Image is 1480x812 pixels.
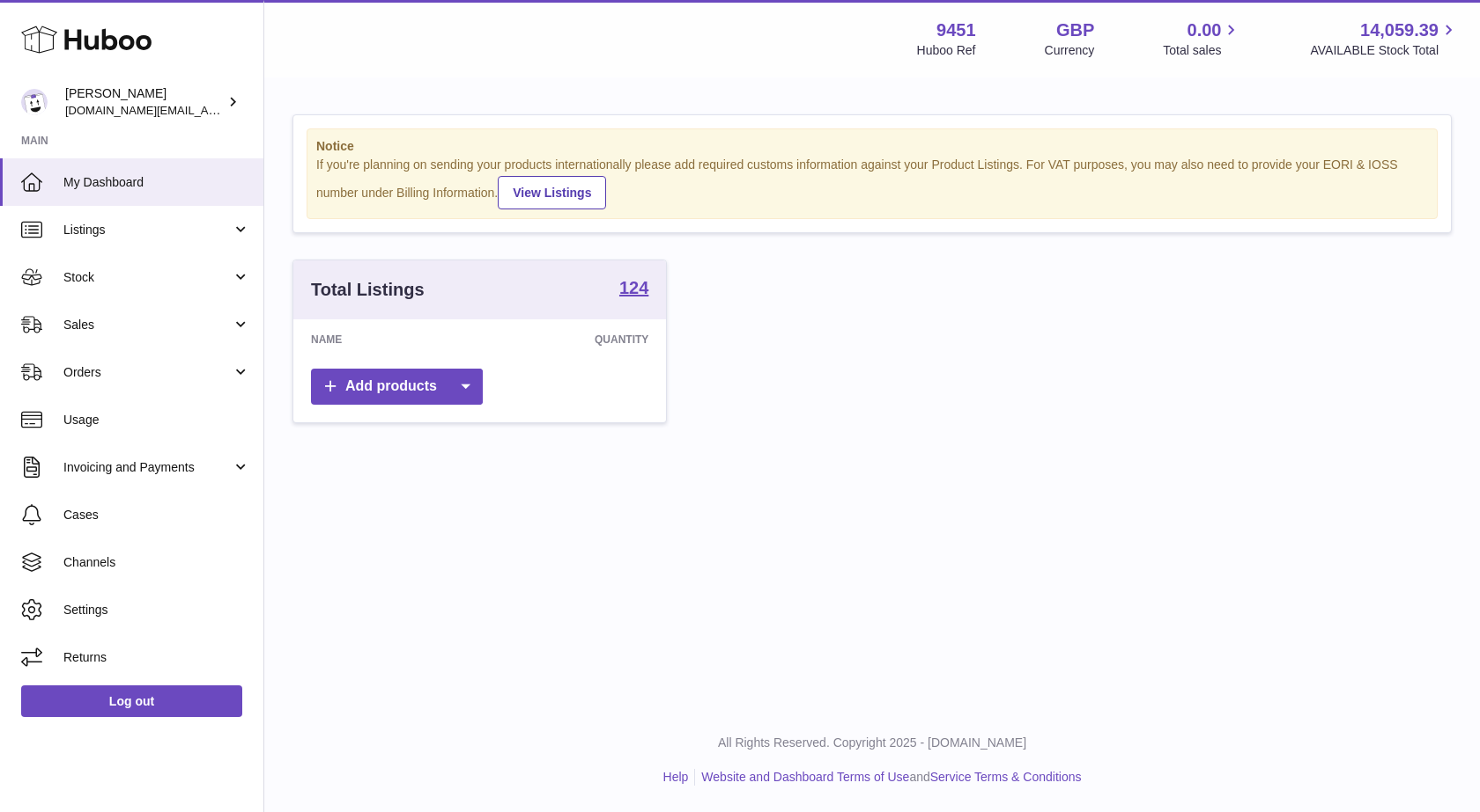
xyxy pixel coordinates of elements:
[63,317,232,333] span: Sales
[63,507,250,523] span: Cases
[930,770,1082,784] a: Service Terms & Conditions
[63,222,232,238] span: Listings
[1310,42,1459,59] span: AVAILABLE Stock Total
[1188,18,1222,42] span: 0.00
[1360,18,1439,42] span: 14,059.39
[21,685,242,717] a: Log out
[63,269,232,286] span: Stock
[65,103,351,117] span: [DOMAIN_NAME][EMAIL_ADDRESS][DOMAIN_NAME]
[1310,18,1459,59] a: 14,059.39 AVAILABLE Stock Total
[311,278,425,302] h3: Total Listings
[278,735,1466,751] p: All Rights Reserved. Copyright 2025 - [DOMAIN_NAME]
[498,176,606,209] a: View Listings
[1163,18,1241,59] a: 0.00 Total sales
[63,649,250,666] span: Returns
[63,412,250,428] span: Usage
[619,279,648,296] strong: 124
[63,174,250,191] span: My Dashboard
[701,770,909,784] a: Website and Dashboard Terms of Use
[21,89,48,115] img: amir.ch@gmail.com
[63,554,250,571] span: Channels
[63,459,232,476] span: Invoicing and Payments
[917,42,976,59] div: Huboo Ref
[316,138,1428,155] strong: Notice
[663,770,689,784] a: Help
[619,279,648,300] a: 124
[936,18,976,42] strong: 9451
[1056,18,1094,42] strong: GBP
[63,602,250,618] span: Settings
[311,369,483,405] a: Add products
[453,319,667,360] th: Quantity
[1163,42,1241,59] span: Total sales
[1045,42,1095,59] div: Currency
[695,769,1081,786] li: and
[293,319,453,360] th: Name
[63,364,232,381] span: Orders
[65,85,224,119] div: [PERSON_NAME]
[316,157,1428,209] div: If you're planning on sending your products internationally please add required customs informati...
